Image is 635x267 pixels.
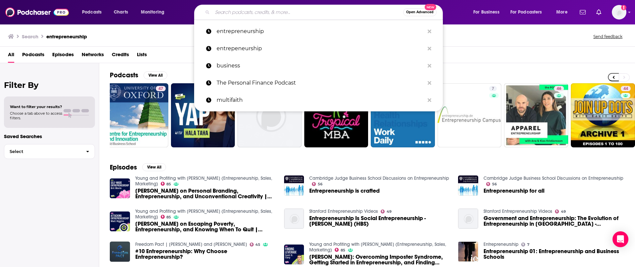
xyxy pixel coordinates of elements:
[10,111,62,120] span: Choose a tab above to access filters.
[621,5,626,10] svg: Add a profile image
[110,71,138,79] h2: Podcasts
[621,86,631,91] a: 44
[250,243,261,247] a: 45
[458,209,478,229] a: Government and Entrepreneurship: The Evolution of Entrepreneurship in China - Tarun Khanna (HBS)
[309,254,450,265] span: [PERSON_NAME]: Overcoming Imposter Syndrome, Getting Started in Entrepreneurship, and Finding Pro...
[194,57,443,74] a: business
[489,86,497,91] a: 7
[137,49,147,63] span: Lists
[309,209,378,214] a: Stanford Entrepreneurship Videos
[309,215,450,227] span: Entrepreneurship Is Social Entrepreneurship - [PERSON_NAME] (HBS)
[612,5,626,19] button: Show profile menu
[492,183,497,186] span: 56
[161,182,171,186] a: 85
[484,188,544,194] span: Entrepreneurship for all
[135,175,272,187] a: Young and Profiting with Hala Taha (Entrepreneurship, Sales, Marketing)
[458,175,478,196] img: Entrepreneurship for all
[506,7,552,18] button: open menu
[309,215,450,227] a: Entrepreneurship Is Social Entrepreneurship - Tarun Khanna (HBS)
[217,74,424,92] p: The Personal Finance Podcast
[557,86,561,92] span: 46
[217,57,424,74] p: business
[5,6,69,19] img: Podchaser - Follow, Share and Rate Podcasts
[77,7,110,18] button: open menu
[371,83,435,147] a: 67
[166,183,171,186] span: 85
[335,248,345,252] a: 85
[318,183,322,186] span: 56
[612,5,626,19] img: User Profile
[212,7,403,18] input: Search podcasts, credits, & more...
[194,40,443,57] a: entrepeneurship
[623,86,628,92] span: 44
[194,23,443,40] a: entrepreneurship
[194,74,443,92] a: The Personal Finance Podcast
[52,49,74,63] a: Episodes
[425,4,437,10] span: New
[8,49,14,63] a: All
[112,49,129,63] span: Credits
[304,83,368,147] a: 65
[136,7,173,18] button: open menu
[284,209,304,229] img: Entrepreneurship Is Social Entrepreneurship - Tarun Khanna (HBS)
[484,248,624,260] a: Entrepreneurship 01: Entrepreneurship and Business Schools
[484,242,519,247] a: Entrepreneurship
[135,242,247,247] a: Freedom Pact | Joseph and Lewis
[22,33,38,40] h3: Search
[284,245,304,265] a: Scott D. Clary: Overcoming Imposter Syndrome, Getting Started in Entrepreneurship, and Finding Pr...
[217,40,424,57] p: entrepeneurship
[110,178,130,199] img: Brit Morin on Personal Branding, Entrepreneurship, and Unconventional Creativity | Entrepreneursh...
[484,175,623,181] a: Cambridge Judge Business School Discussions on Entrepreneurship
[217,92,424,109] p: multifaith
[135,221,276,232] a: Matt Higgins on Escaping Poverty, Entrepreneurship, and Knowing When To Quit | Entrepreneurship |...
[114,8,128,17] span: Charts
[144,71,167,79] button: View All
[309,175,449,181] a: Cambridge Judge Business School Discussions on Entrepreneurship
[613,231,628,247] div: Open Intercom Messenger
[10,104,62,109] span: Want to filter your results?
[554,86,564,91] a: 46
[200,5,449,20] div: Search podcasts, credits, & more...
[161,215,171,219] a: 85
[469,7,508,18] button: open menu
[110,163,137,172] h2: Episodes
[4,133,95,139] p: Saved Searches
[82,8,102,17] span: Podcasts
[312,182,322,186] a: 56
[82,49,104,63] a: Networks
[135,248,276,260] span: #10 Entrepreneurship: Why Choose Entrepreneurship?
[284,175,304,196] img: Entrepreneurship is crafted
[156,86,166,91] a: 47
[109,7,132,18] a: Charts
[142,163,166,171] button: View All
[406,11,434,14] span: Open Advanced
[110,211,130,232] img: Matt Higgins on Escaping Poverty, Entrepreneurship, and Knowing When To Quit | Entrepreneurship |...
[473,8,499,17] span: For Business
[237,83,302,147] a: 49
[381,210,392,213] a: 49
[22,49,44,63] a: Podcasts
[486,182,497,186] a: 56
[110,71,167,79] a: PodcastsView All
[527,243,529,246] span: 7
[309,242,446,253] a: Young and Profiting with Hala Taha (Entrepreneurship, Sales, Marketing)
[387,210,392,213] span: 49
[110,242,130,262] img: #10 Entrepreneurship: Why Choose Entrepreneurship?
[484,209,552,214] a: Stanford Entrepreneurship Videos
[556,8,568,17] span: More
[591,34,624,39] button: Send feedback
[171,83,235,147] a: 85
[458,242,478,262] img: Entrepreneurship 01: Entrepreneurship and Business Schools
[555,210,566,213] a: 49
[158,86,163,92] span: 47
[194,92,443,109] a: multifaith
